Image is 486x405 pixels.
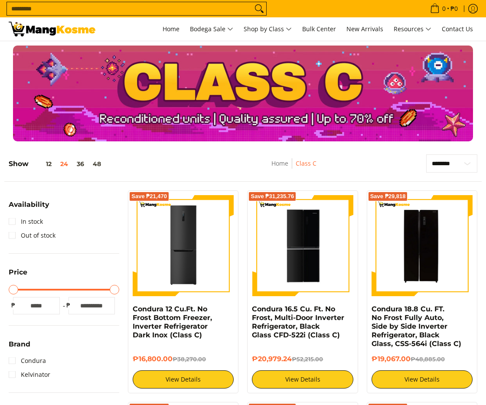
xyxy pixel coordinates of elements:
summary: Open [9,341,30,354]
nav: Main Menu [104,17,477,41]
a: In stock [9,215,43,229]
span: ₱ [9,301,17,310]
img: Condura 18.8 Cu. FT. No Frost Fully Auto, Side by Side Inverter Refrigerator, Black Glass, CSS-56... [372,195,473,296]
button: 36 [72,160,88,167]
a: Shop by Class [239,17,296,41]
span: Bulk Center [302,25,336,33]
span: Availability [9,201,49,208]
a: Bodega Sale [186,17,238,41]
span: New Arrivals [346,25,383,33]
img: Condura 16.5 Cu. Ft. No Frost, Multi-Door Inverter Refrigerator, Black Glass CFD-522i (Class C) [252,196,353,295]
h6: ₱19,067.00 [372,355,473,364]
summary: Open [9,201,49,215]
span: Contact Us [442,25,473,33]
h6: ₱20,979.24 [252,355,353,364]
a: Condura 16.5 Cu. Ft. No Frost, Multi-Door Inverter Refrigerator, Black Glass CFD-522i (Class C) [252,305,344,339]
span: ₱ [64,301,73,310]
a: Out of stock [9,229,55,242]
span: Home [163,25,179,33]
a: Resources [389,17,436,41]
a: Condura [9,354,46,368]
summary: Open [9,269,27,282]
span: 0 [441,6,447,12]
h6: ₱16,800.00 [133,355,234,364]
span: Resources [394,24,431,35]
span: Save ₱31,235.76 [251,194,294,199]
a: View Details [133,370,234,389]
span: • [427,4,460,13]
button: Search [252,2,266,15]
a: Contact Us [437,17,477,41]
span: ₱0 [449,6,459,12]
a: Kelvinator [9,368,50,382]
a: Home [158,17,184,41]
h5: Show [9,160,105,168]
span: Price [9,269,27,276]
a: Class C [296,159,316,167]
img: Class C Home &amp; Business Appliances: Up to 70% Off l Mang Kosme [9,22,95,36]
a: View Details [252,370,353,389]
button: 24 [56,160,72,167]
span: Bodega Sale [190,24,233,35]
del: ₱48,885.00 [411,356,445,363]
span: Brand [9,341,30,348]
img: condura-no-frost-inverter-bottom-freezer-refrigerator-9-cubic-feet-class-c-mang-kosme [133,195,234,296]
a: New Arrivals [342,17,388,41]
span: Shop by Class [244,24,292,35]
a: Condura 18.8 Cu. FT. No Frost Fully Auto, Side by Side Inverter Refrigerator, Black Glass, CSS-56... [372,305,461,348]
span: Save ₱29,818 [370,194,406,199]
button: 48 [88,160,105,167]
del: ₱52,215.00 [292,356,323,363]
del: ₱38,270.00 [173,356,206,363]
span: Save ₱21,470 [131,194,167,199]
button: 12 [29,160,56,167]
a: Bulk Center [298,17,340,41]
a: Condura 12 Cu.Ft. No Frost Bottom Freezer, Inverter Refrigerator Dark Inox (Class C) [133,305,212,339]
nav: Breadcrumbs [224,158,363,178]
a: Home [271,159,288,167]
a: View Details [372,370,473,389]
